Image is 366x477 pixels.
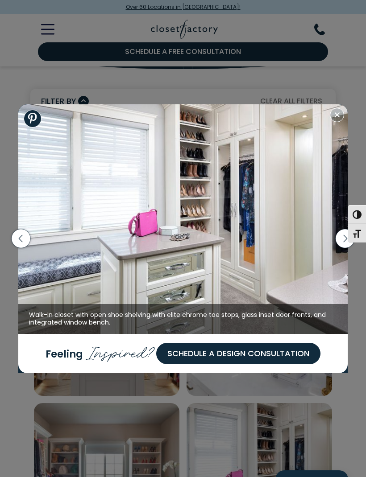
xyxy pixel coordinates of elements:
[18,104,348,334] img: Walk-in closet with open shoe shelving with elite chrome toe stops, glass inset door fronts, and ...
[46,348,83,362] span: Feeling
[86,339,156,364] span: Inspired?
[24,110,42,127] a: Share to Pinterest
[18,304,348,334] figcaption: Walk-in closet with open shoe shelving with elite chrome toe stops, glass inset door fronts, and ...
[330,108,344,122] button: Close modal
[156,343,320,364] a: Schedule a Design Consultation
[348,224,366,243] button: Toggle Font size
[348,205,366,224] button: Toggle High Contrast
